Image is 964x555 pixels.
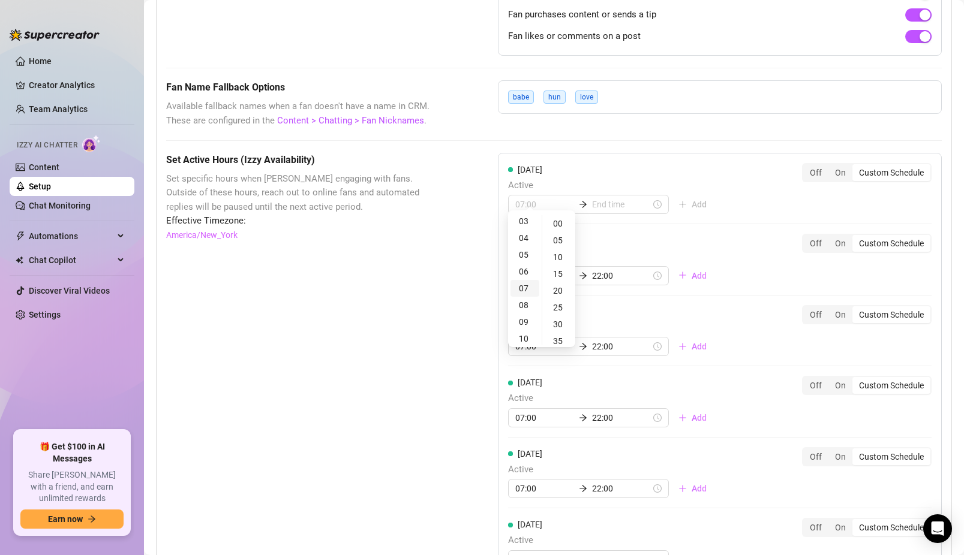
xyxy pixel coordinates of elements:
span: [DATE] [518,165,542,174]
span: Add [692,413,707,423]
span: plus [678,484,687,493]
span: [DATE] [518,378,542,387]
span: Active [508,179,716,193]
div: 06 [510,263,539,280]
h5: Set Active Hours (Izzy Availability) [166,153,438,167]
a: Creator Analytics [29,76,125,95]
div: 10 [545,249,573,266]
button: Add [669,337,716,356]
div: segmented control [802,447,932,466]
div: Off [803,306,828,323]
span: [DATE] [518,449,542,459]
div: segmented control [802,518,932,537]
div: 05 [510,246,539,263]
img: logo-BBDzfeDw.svg [10,29,100,41]
div: 08 [510,297,539,313]
span: Available fallback names when a fan doesn't have a name in CRM. These are configured in the . [166,99,438,128]
input: End time [592,411,651,424]
button: Add [669,479,716,498]
div: segmented control [802,376,932,395]
a: Discover Viral Videos [29,286,110,295]
span: babe [508,91,534,104]
div: 20 [545,282,573,299]
span: Add [692,342,707,351]
input: Start time [515,198,574,211]
div: 30 [545,316,573,333]
span: Earn now [48,514,83,524]
div: On [828,377,852,394]
span: Izzy AI Chatter [17,140,77,151]
a: Setup [29,182,51,191]
span: Effective Timezone: [166,214,438,228]
span: Active [508,533,716,548]
div: On [828,164,852,181]
span: Add [692,271,707,280]
span: arrow-right [579,484,587,493]
div: Off [803,235,828,252]
input: Start time [515,482,574,495]
span: Active [508,249,716,264]
span: Fan likes or comments on a post [508,29,641,44]
input: End time [592,198,651,211]
button: Add [669,195,716,214]
div: On [828,519,852,536]
span: plus [678,271,687,279]
input: Start time [515,411,574,424]
div: Custom Schedule [852,306,930,323]
span: Chat Copilot [29,251,114,270]
div: segmented control [802,163,932,182]
span: Share [PERSON_NAME] with a friend, and earn unlimited rewards [20,469,124,505]
a: Content > Chatting > Fan Nicknames [277,115,424,126]
span: arrow-right [579,200,587,209]
div: Custom Schedule [852,235,930,252]
div: Off [803,377,828,394]
span: plus [678,414,687,422]
div: Open Intercom Messenger [923,514,952,543]
input: End time [592,482,651,495]
span: [DATE] [518,520,542,529]
span: arrow-right [579,414,587,422]
span: thunderbolt [16,231,25,241]
span: Fan purchases content or sends a tip [508,8,656,22]
a: America/New_York [166,228,238,242]
div: Custom Schedule [852,519,930,536]
span: Active [508,391,716,406]
div: Custom Schedule [852,448,930,465]
span: 🎁 Get $100 in AI Messages [20,441,124,464]
span: Set specific hours when [PERSON_NAME] engaging with fans. Outside of these hours, reach out to on... [166,172,438,215]
div: 25 [545,299,573,316]
div: 15 [545,266,573,282]
span: hun [543,91,566,104]
span: Automations [29,227,114,246]
div: Custom Schedule [852,164,930,181]
button: Add [669,408,716,427]
div: 10 [510,330,539,347]
div: 07 [510,280,539,297]
div: On [828,235,852,252]
a: Team Analytics [29,104,88,114]
div: segmented control [802,305,932,324]
div: 03 [510,213,539,230]
button: Earn nowarrow-right [20,509,124,529]
div: Off [803,448,828,465]
span: Active [508,321,716,335]
div: 09 [510,313,539,330]
a: Home [29,56,52,66]
span: love [575,91,598,104]
img: AI Chatter [82,135,101,152]
span: plus [678,342,687,351]
div: 35 [545,333,573,349]
span: arrow-right [579,272,587,280]
div: On [828,306,852,323]
div: On [828,448,852,465]
div: 04 [510,230,539,246]
div: Off [803,519,828,536]
input: End time [592,340,651,353]
div: segmented control [802,234,932,253]
a: Settings [29,310,61,319]
img: Chat Copilot [16,256,23,264]
div: 05 [545,232,573,249]
div: Off [803,164,828,181]
a: Content [29,162,59,172]
h5: Fan Name Fallback Options [166,80,438,95]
